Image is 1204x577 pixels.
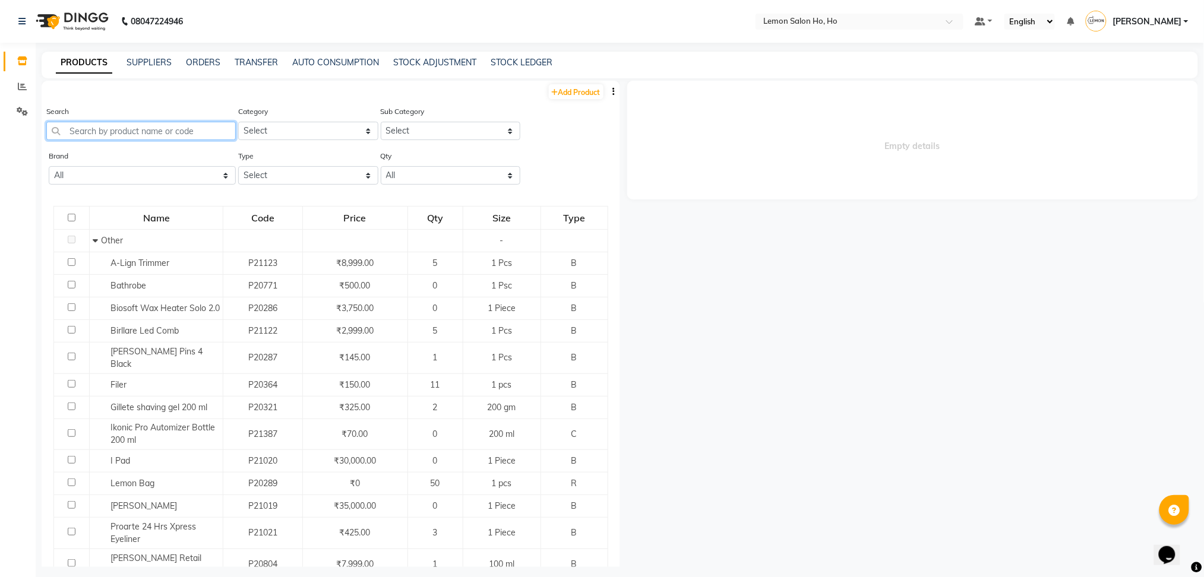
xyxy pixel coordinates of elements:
label: Qty [381,151,392,161]
span: 1 [433,352,438,363]
span: Ikonic Pro Automizer Bottle 200 ml [110,422,215,445]
label: Search [46,106,69,117]
span: P20289 [248,478,277,489]
span: P21020 [248,455,277,466]
span: ₹325.00 [340,402,371,413]
span: 1 pcs [492,379,512,390]
span: 0 [433,303,438,313]
span: 0 [433,280,438,291]
span: 5 [433,258,438,268]
span: P20287 [248,352,277,363]
span: B [571,258,577,268]
span: B [571,500,577,511]
a: TRANSFER [235,57,278,68]
div: Name [90,207,222,229]
span: ₹3,750.00 [336,303,374,313]
span: 1 Piece [488,527,516,538]
span: B [571,527,577,538]
span: ₹500.00 [340,280,371,291]
span: 1 Pcs [491,352,512,363]
span: B [571,280,577,291]
span: 100 ml [489,559,514,569]
span: I Pad [110,455,130,466]
span: B [571,402,577,413]
span: A-Lign Trimmer [110,258,169,268]
span: Birllare Led Comb [110,325,179,336]
span: 3 [433,527,438,538]
b: 08047224946 [131,5,183,38]
span: Lemon Bag [110,478,154,489]
span: ₹8,999.00 [336,258,374,268]
span: ₹7,999.00 [336,559,374,569]
span: P21123 [248,258,277,268]
span: 0 [433,429,438,439]
span: P21387 [248,429,277,439]
a: PRODUCTS [56,52,112,74]
span: ₹30,000.00 [334,455,376,466]
div: Type [542,207,607,229]
span: 5 [433,325,438,336]
span: P21019 [248,500,277,511]
span: 1 Piece [488,455,516,466]
span: 1 Psc [491,280,512,291]
a: STOCK ADJUSTMENT [393,57,476,68]
span: Gillete shaving gel 200 ml [110,402,207,413]
div: Size [464,207,540,229]
span: P21122 [248,325,277,336]
span: B [571,559,577,569]
span: ₹145.00 [340,352,371,363]
span: 1 [433,559,438,569]
img: Umang Satra [1086,11,1107,31]
span: 1 Piece [488,303,516,313]
span: P20364 [248,379,277,390]
div: Qty [409,207,462,229]
span: P20771 [248,280,277,291]
img: logo [30,5,112,38]
div: Code [224,207,301,229]
span: 1 Pcs [491,258,512,268]
span: ₹70.00 [342,429,368,439]
a: ORDERS [186,57,220,68]
input: Search by product name or code [46,122,236,140]
span: ₹150.00 [340,379,371,390]
span: Filer [110,379,127,390]
span: R [571,478,577,489]
span: 1 Pcs [491,325,512,336]
span: Collapse Row [93,235,101,246]
span: 11 [431,379,440,390]
span: 1 Piece [488,500,516,511]
span: 0 [433,500,438,511]
span: B [571,352,577,363]
span: ₹2,999.00 [336,325,374,336]
span: 2 [433,402,438,413]
span: P20286 [248,303,277,313]
span: P21021 [248,527,277,538]
span: [PERSON_NAME] Pins 4 Black [110,346,203,369]
span: P20321 [248,402,277,413]
span: [PERSON_NAME] [1113,15,1181,28]
span: 200 gm [488,402,516,413]
span: 0 [433,455,438,466]
span: B [571,379,577,390]
span: B [571,325,577,336]
a: SUPPLIERS [127,57,172,68]
iframe: chat widget [1154,530,1192,565]
a: STOCK LEDGER [491,57,552,68]
span: P20804 [248,559,277,569]
span: [PERSON_NAME] Retail Purifying Gel 100ml [110,553,201,576]
span: [PERSON_NAME] [110,500,177,511]
label: Brand [49,151,68,161]
span: Biosoft Wax Heater Solo 2.0 [110,303,220,313]
span: 1 pcs [492,478,512,489]
span: B [571,455,577,466]
label: Type [238,151,254,161]
div: Price [304,207,407,229]
span: 200 ml [489,429,514,439]
span: ₹425.00 [340,527,371,538]
span: Empty details [627,81,1199,199]
label: Category [238,106,268,117]
span: C [571,429,577,439]
span: Bathrobe [110,280,146,291]
a: AUTO CONSUMPTION [292,57,379,68]
span: B [571,303,577,313]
